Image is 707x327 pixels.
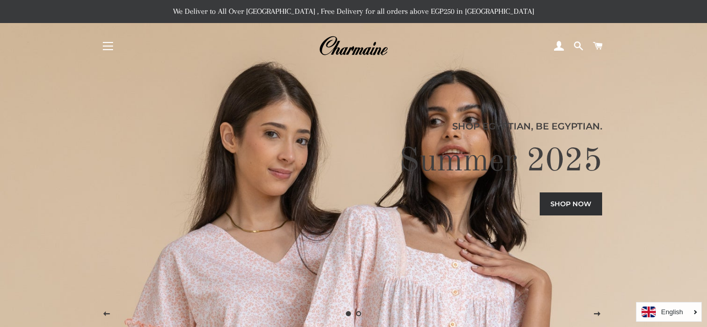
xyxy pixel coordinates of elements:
[642,307,696,317] a: English
[94,301,120,327] button: Previous slide
[540,192,602,215] a: Shop now
[105,119,602,134] p: Shop Egyptian, Be Egyptian.
[343,309,353,319] a: Slide 1, current
[585,301,610,327] button: Next slide
[319,35,388,57] img: Charmaine Egypt
[661,309,683,315] i: English
[105,141,602,182] h2: Summer 2025
[353,309,364,319] a: Load slide 2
